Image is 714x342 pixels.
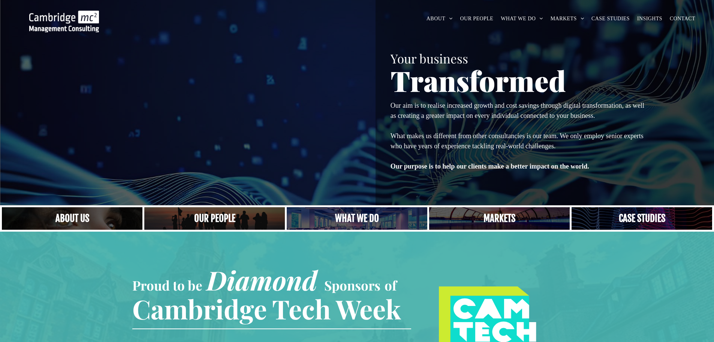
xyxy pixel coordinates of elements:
a: INSIGHTS [633,13,666,24]
strong: Our purpose is to help our clients make a better impact on the world. [391,163,589,170]
a: CONTACT [666,13,699,24]
span: What makes us different from other consultancies is our team. We only employ senior experts who h... [391,132,644,150]
a: A yoga teacher lifting his whole body off the ground in the peacock pose [287,207,427,230]
a: WHAT WE DO [497,13,547,24]
a: OUR PEOPLE [457,13,497,24]
span: of [385,276,397,294]
span: Our aim is to realise increased growth and cost savings through digital transformation, as well a... [391,102,644,119]
span: Diamond [207,262,317,297]
span: Proud to be [132,276,202,294]
span: Your business [391,50,468,66]
span: Transformed [391,62,566,99]
img: Go to Homepage [29,11,99,32]
a: A crowd in silhouette at sunset, on a rise or lookout point [144,207,285,230]
a: CASE STUDIES [588,13,633,24]
a: ABOUT [423,13,457,24]
span: Sponsors [324,276,380,294]
a: MARKETS [547,13,588,24]
a: Close up of woman's face, centered on her eyes [2,207,142,230]
span: Cambridge Tech Week [132,291,401,326]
